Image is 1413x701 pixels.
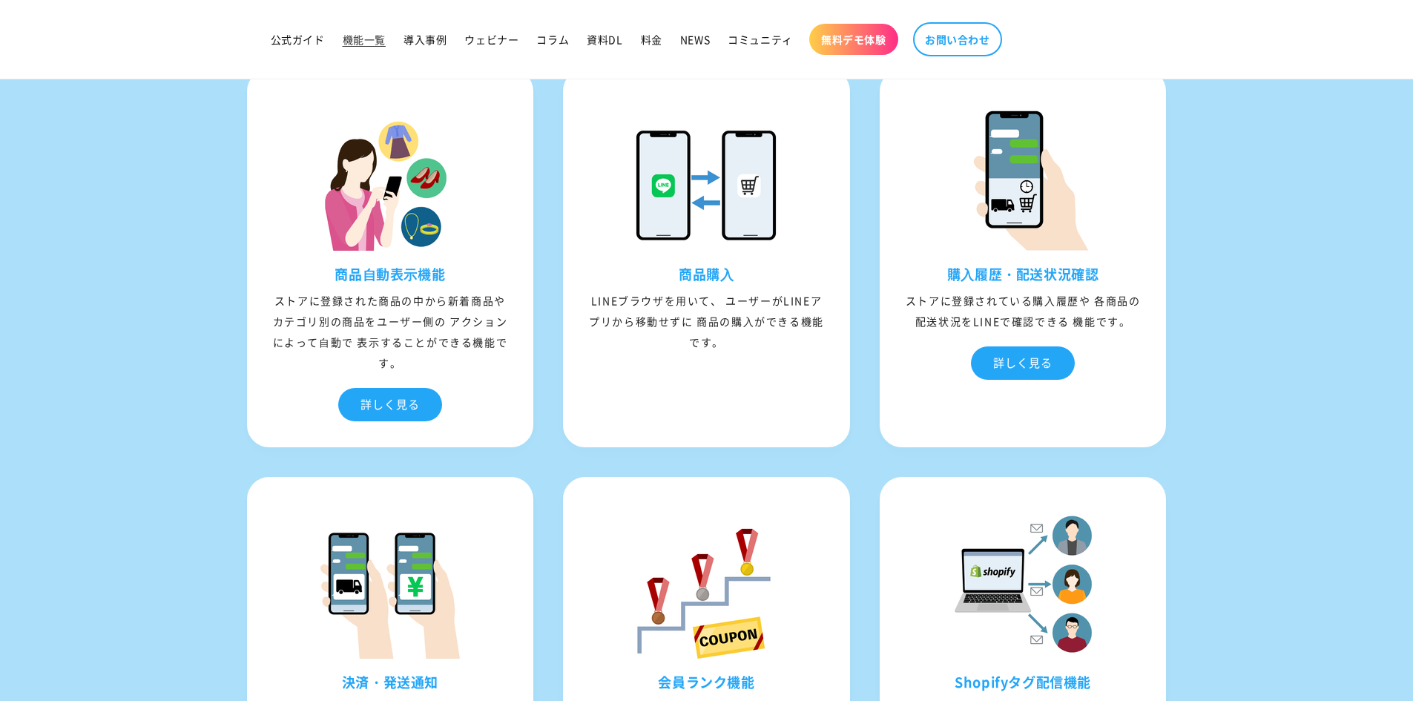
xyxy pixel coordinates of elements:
a: コラム [527,24,578,55]
h3: 決済・発送通知 [251,674,530,691]
div: 詳しく見る [971,346,1075,380]
h3: 購⼊履歴・配送状況確認 [883,266,1163,283]
div: LINEブラウザを⽤いて、 ユーザーがLINEアプリから移動せずに 商品の購⼊ができる機能です。 [567,290,846,352]
a: お問い合わせ [913,22,1002,56]
h3: 会員ランク機能 [567,674,846,691]
div: 詳しく見る [338,388,442,421]
a: ウェビナー [455,24,527,55]
span: お問い合わせ [925,33,990,46]
a: 公式ガイド [262,24,334,55]
a: 導入事例 [395,24,455,55]
span: 無料デモ体験 [821,33,886,46]
img: 商品⾃動表⽰機能 [316,102,464,251]
a: NEWS [671,24,719,55]
span: 機能一覧 [343,33,386,46]
a: 料金 [632,24,671,55]
img: 決済・発送通知 [316,510,464,659]
a: コミュニティ [719,24,802,55]
span: 資料DL [587,33,622,46]
span: 料金 [641,33,662,46]
span: 導入事例 [404,33,447,46]
img: 会員ランク機能 [632,510,780,659]
a: 資料DL [578,24,631,55]
span: ウェビナー [464,33,518,46]
a: 機能一覧 [334,24,395,55]
div: ストアに登録された商品の中から新着商品や カテゴリ別の商品をユーザー側の アクションによって⾃動で 表⽰することができる機能です。 [251,290,530,373]
span: コラム [536,33,569,46]
h3: 商品⾃動表⽰機能 [251,266,530,283]
a: 無料デモ体験 [809,24,898,55]
img: Shopifyタグ配信機能 [949,510,1097,659]
img: 購⼊履歴・配送状況確認 [949,102,1097,251]
img: 商品購⼊ [632,102,780,251]
span: 公式ガイド [271,33,325,46]
h3: 商品購⼊ [567,266,846,283]
span: NEWS [680,33,710,46]
h3: Shopifyタグ配信機能 [883,674,1163,691]
div: ストアに登録されている購⼊履歴や 各商品の配送状況をLINEで確認できる 機能です。 [883,290,1163,332]
span: コミュニティ [728,33,793,46]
